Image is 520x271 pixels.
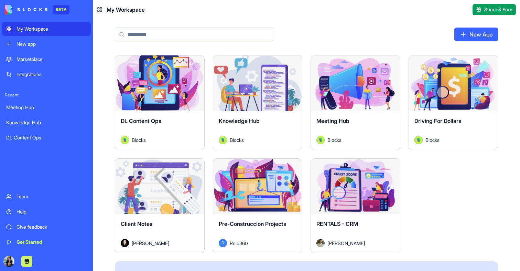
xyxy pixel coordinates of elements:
div: Integrations [17,71,87,78]
span: Pre-Construccion Projects [219,220,286,227]
a: Knowledge HubAvatarBlocks [213,55,303,150]
span: Blocks [132,136,146,144]
a: Meeting HubAvatarBlocks [311,55,400,150]
span: DL Content Ops [121,117,161,124]
img: Avatar [219,136,227,144]
span: Blocks [425,136,440,144]
span: My Workspace [107,6,145,14]
img: PHOTO-2025-09-15-15-09-07_ggaris.jpg [3,256,14,267]
button: Share & Earn [473,4,516,15]
a: DL Content OpsAvatarBlocks [115,55,205,150]
a: Help [2,205,91,219]
div: Help [17,208,87,215]
img: Avatar [316,136,325,144]
div: Meeting Hub [6,104,87,111]
span: RENTALS - CRM [316,220,358,227]
a: Client NotesAvatar[PERSON_NAME] [115,158,205,253]
span: R [219,239,227,247]
span: Blocks [327,136,342,144]
a: Pre-Construccion ProjectsRRolo360 [213,158,303,253]
div: New app [17,41,87,48]
img: Avatar [121,239,129,247]
div: BETA [53,5,69,14]
a: BETA [5,5,69,14]
span: Blocks [230,136,244,144]
span: Recent [2,92,91,98]
a: Meeting Hub [2,101,91,114]
a: New App [454,28,498,41]
span: Knowledge Hub [219,117,260,124]
img: Avatar [414,136,423,144]
div: Give feedback [17,223,87,230]
span: [PERSON_NAME] [132,240,169,247]
a: Marketplace [2,52,91,66]
a: Team [2,190,91,204]
a: Driving For DollarsAvatarBlocks [409,55,498,150]
span: Client Notes [121,220,152,227]
div: Marketplace [17,56,87,63]
span: Meeting Hub [316,117,349,124]
span: Share & Earn [484,6,512,13]
div: Team [17,193,87,200]
span: [PERSON_NAME] [327,240,365,247]
div: Knowledge Hub [6,119,87,126]
a: Give feedback [2,220,91,234]
img: logo [5,5,47,14]
a: Knowledge Hub [2,116,91,129]
div: DL Content Ops [6,134,87,141]
a: New app [2,37,91,51]
div: Get Started [17,239,87,246]
a: My Workspace [2,22,91,36]
a: DL Content Ops [2,131,91,145]
img: Avatar [121,136,129,144]
img: Avatar [316,239,325,247]
div: My Workspace [17,25,87,32]
a: Get Started [2,235,91,249]
span: Driving For Dollars [414,117,461,124]
a: Integrations [2,67,91,81]
a: RENTALS - CRMAvatar[PERSON_NAME] [311,158,400,253]
span: Rolo360 [230,240,248,247]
